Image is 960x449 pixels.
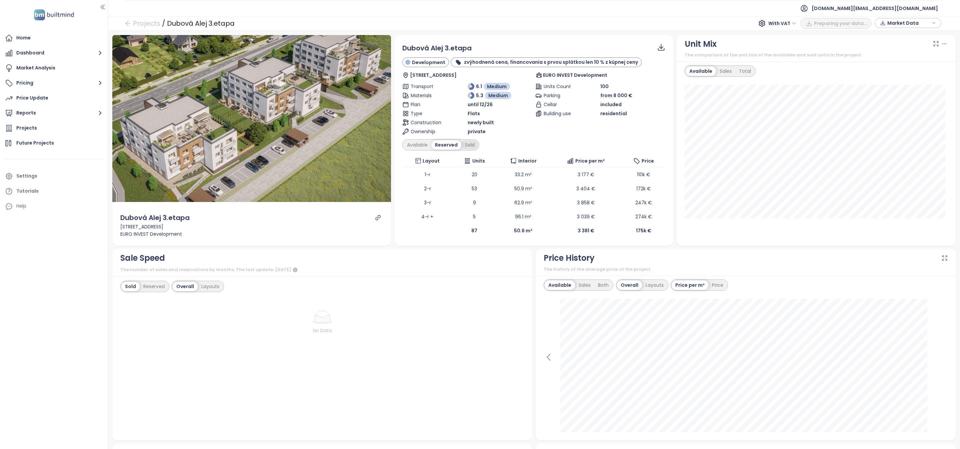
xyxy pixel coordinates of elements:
span: Interior [518,157,537,165]
span: 3 858 € [577,199,595,206]
b: 50.6 m² [514,227,532,234]
div: Future Projects [16,139,54,147]
span: 3 177 € [578,171,594,178]
td: 53 [452,182,496,196]
a: Future Projects [3,137,104,150]
td: 96.1 m² [496,210,550,224]
button: Dashboard [3,46,104,60]
div: Settings [16,172,37,180]
div: Tutorials [16,187,39,195]
span: Development [412,59,445,66]
span: 172k € [636,185,651,192]
span: Market Data [887,18,930,28]
div: Dubová Alej 3.etapa [167,17,235,29]
span: 247k € [635,199,652,206]
button: Pricing [3,76,104,90]
td: 9 [452,196,496,210]
span: Transport [411,83,443,90]
span: from 8 000 € [600,92,632,99]
a: arrow-left Projects [125,17,160,29]
div: The number of sales and reservations by months. The last update: [DATE] [120,266,525,274]
span: Medium [488,92,508,99]
div: button [878,18,938,28]
span: 5.3 [476,92,483,99]
div: Help [16,202,26,210]
span: With VAT [768,18,796,28]
div: Price per m² [672,280,708,290]
td: 2-r [402,182,452,196]
div: Reserved [140,282,168,291]
td: 3-r [402,196,452,210]
td: 4-r + [402,210,452,224]
div: Dubová Alej 3.etapa [120,213,190,223]
span: Materials [411,92,443,99]
span: 3 039 € [577,213,595,220]
span: Medium [487,83,507,90]
b: 87 [471,227,477,234]
a: Settings [3,170,104,183]
div: Price History [544,252,595,264]
span: until 12/26 [468,101,493,108]
td: 1-r [402,168,452,182]
span: arrow-left [125,20,131,27]
div: Sold [461,140,478,150]
span: 100 [600,83,609,90]
div: Sold [121,282,140,291]
td: 20 [452,168,496,182]
span: Construction [411,119,443,126]
span: Price per m² [575,157,605,165]
td: 5 [452,210,496,224]
span: included [600,101,622,108]
div: No Data [140,327,505,334]
td: 33.2 m² [496,168,550,182]
span: Flats [468,110,480,117]
a: Projects [3,122,104,135]
td: 50.9 m² [496,182,550,196]
div: Both [594,280,612,290]
span: Units [472,157,485,165]
span: Building use [544,110,576,117]
div: The comparison of the unit mix of the available and sold units in the project. [685,52,948,58]
span: [DOMAIN_NAME][EMAIL_ADDRESS][DOMAIN_NAME] [812,0,938,16]
div: Unit Mix [685,38,717,50]
div: Overall [617,280,642,290]
a: link [375,215,381,221]
a: Market Analysis [3,61,104,75]
span: 274k € [635,213,652,220]
div: Available [545,280,575,290]
b: 175k € [636,227,651,234]
div: Reserved [431,140,461,150]
div: / [162,17,165,29]
div: Available [686,66,716,76]
span: Price [642,157,654,165]
td: 62.9 m² [496,196,550,210]
span: Parking [544,92,576,99]
div: Help [3,200,104,213]
img: logo [32,8,76,22]
span: residential [600,110,627,117]
button: Reports [3,106,104,120]
span: Cellar [544,101,576,108]
a: Tutorials [3,185,104,198]
span: private [468,128,486,135]
div: Total [735,66,755,76]
a: Price Update [3,91,104,105]
span: Type [411,110,443,117]
div: Sales [716,66,735,76]
div: Price [708,280,727,290]
span: 110k € [637,171,650,178]
div: Home [16,34,31,42]
span: Layout [423,157,440,165]
span: 6.1 [476,83,482,90]
div: Projects [16,124,37,132]
span: Ownership [411,128,443,135]
div: Sales [575,280,594,290]
div: Market Analysis [16,64,55,72]
span: [STREET_ADDRESS] [410,71,457,79]
span: Preparing your data... [814,20,868,27]
div: Overall [173,282,198,291]
div: [STREET_ADDRESS] [120,223,383,230]
button: Preparing your data... [800,18,871,29]
span: EURO INVEST Development [543,71,607,79]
